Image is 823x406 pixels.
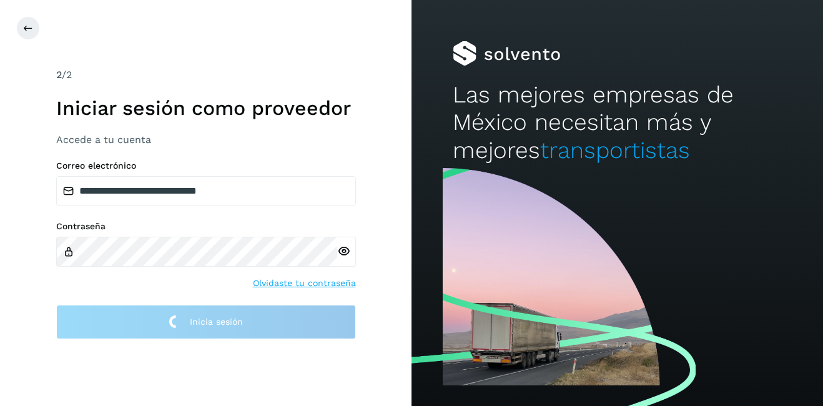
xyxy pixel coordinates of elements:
div: /2 [56,67,356,82]
h2: Las mejores empresas de México necesitan más y mejores [453,81,782,164]
span: transportistas [540,137,690,164]
h1: Iniciar sesión como proveedor [56,96,356,120]
a: Olvidaste tu contraseña [253,277,356,290]
span: 2 [56,69,62,81]
label: Contraseña [56,221,356,232]
button: Inicia sesión [56,305,356,339]
label: Correo electrónico [56,161,356,171]
h3: Accede a tu cuenta [56,134,356,146]
span: Inicia sesión [190,317,243,326]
